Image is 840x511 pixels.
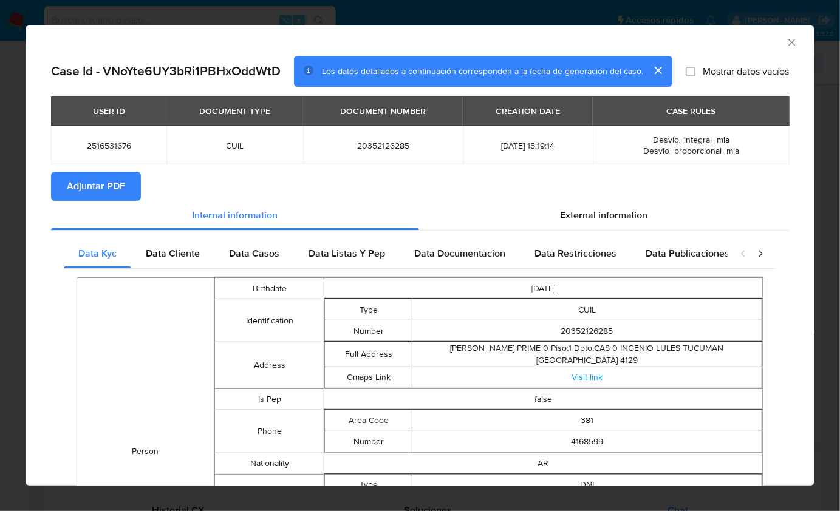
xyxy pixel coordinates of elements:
[412,299,762,320] td: CUIL
[215,342,324,388] td: Address
[309,246,385,260] span: Data Listas Y Pep
[181,140,289,151] span: CUIL
[324,453,763,474] td: AR
[51,63,281,79] h2: Case Id - VNoYte6UY3bRi1PBHxOddWtD
[786,36,797,47] button: Cerrar ventana
[78,246,117,260] span: Data Kyc
[703,65,789,77] span: Mostrar datos vacíos
[26,25,814,486] div: closure-recommendation-modal
[51,172,141,201] button: Adjuntar PDF
[67,173,125,200] span: Adjuntar PDF
[412,342,762,367] td: [PERSON_NAME] PRIME 0 Piso:1 Dpto:CAS 0 INGENIO LULES TUCUMAN [GEOGRAPHIC_DATA] 4129
[660,101,723,121] div: CASE RULES
[215,410,324,453] td: Phone
[325,410,412,431] td: Area Code
[215,299,324,342] td: Identification
[325,299,412,320] td: Type
[325,320,412,342] td: Number
[325,474,412,495] td: Type
[215,278,324,299] td: Birthdate
[324,388,763,410] td: false
[325,431,412,452] td: Number
[572,371,603,383] a: Visit link
[146,246,200,260] span: Data Cliente
[560,208,648,222] span: External information
[215,453,324,474] td: Nationality
[325,342,412,367] td: Full Address
[412,320,762,342] td: 20352126285
[229,246,279,260] span: Data Casos
[412,474,762,495] td: DNI
[51,201,789,230] div: Detailed info
[86,101,132,121] div: USER ID
[333,101,433,121] div: DOCUMENT NUMBER
[412,431,762,452] td: 4168599
[646,246,729,260] span: Data Publicaciones
[488,101,567,121] div: CREATION DATE
[192,208,278,222] span: Internal information
[412,410,762,431] td: 381
[215,388,324,410] td: Is Pep
[643,144,739,157] span: Desvio_proporcional_mla
[325,367,412,388] td: Gmaps Link
[192,101,278,121] div: DOCUMENT TYPE
[66,140,152,151] span: 2516531676
[686,66,695,76] input: Mostrar datos vacíos
[318,140,448,151] span: 20352126285
[534,246,616,260] span: Data Restricciones
[653,134,729,146] span: Desvio_integral_mla
[477,140,578,151] span: [DATE] 15:19:14
[64,239,728,268] div: Detailed internal info
[414,246,505,260] span: Data Documentacion
[324,278,763,299] td: [DATE]
[643,56,672,85] button: cerrar
[322,65,643,77] span: Los datos detallados a continuación corresponden a la fecha de generación del caso.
